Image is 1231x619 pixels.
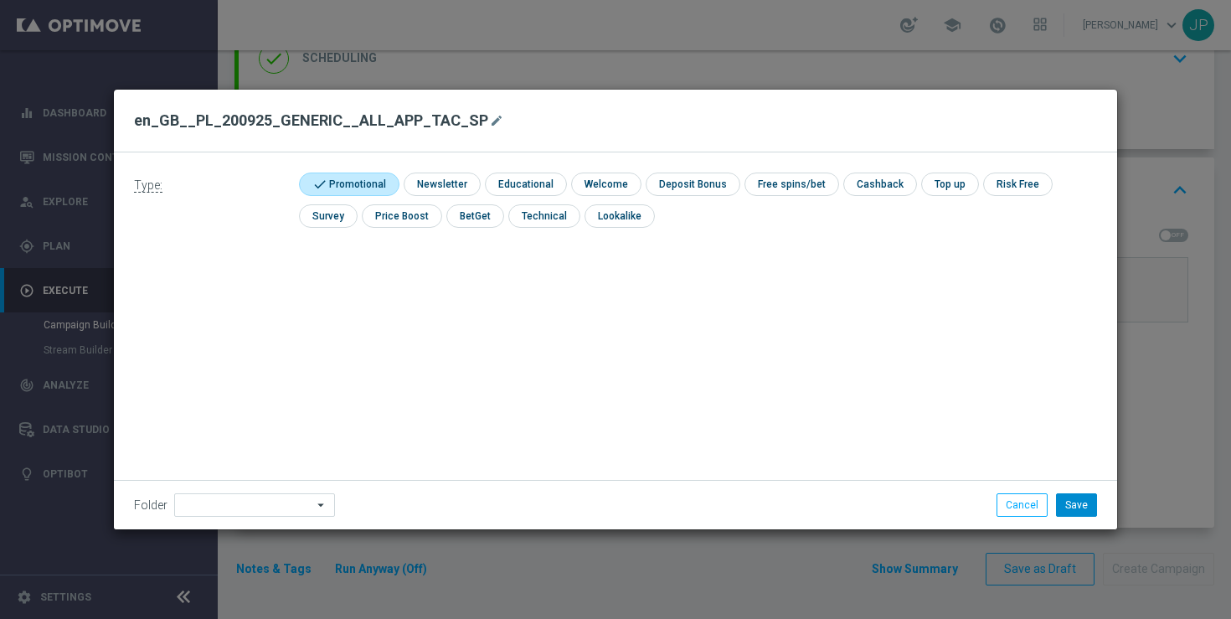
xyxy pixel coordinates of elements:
[997,493,1048,517] button: Cancel
[490,114,503,127] i: mode_edit
[313,494,330,516] i: arrow_drop_down
[488,111,509,131] button: mode_edit
[1056,493,1097,517] button: Save
[134,111,488,131] h2: en_GB__PL_200925_GENERIC__ALL_APP_TAC_SP
[134,178,162,193] span: Type:
[134,498,167,513] label: Folder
